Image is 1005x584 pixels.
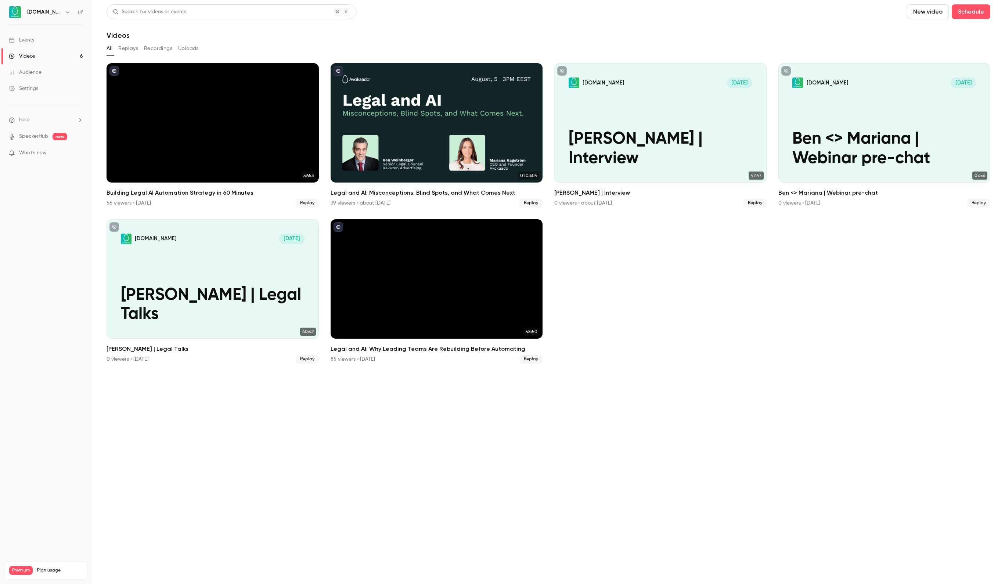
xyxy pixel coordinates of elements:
[9,116,83,124] li: help-dropdown-opener
[749,172,764,180] span: 42:47
[144,43,172,54] button: Recordings
[107,43,112,54] button: All
[331,219,543,364] a: 58:50Legal and AI: Why Leading Teams Are Rebuilding Before Automating85 viewers • [DATE]Replay
[952,4,990,19] button: Schedule
[554,63,767,208] li: Nate Kostelnik | Interview
[557,66,567,76] button: unpublished
[107,356,148,363] div: 0 viewers • [DATE]
[107,4,990,580] section: Videos
[37,567,83,573] span: Plan usage
[113,8,186,16] div: Search for videos or events
[19,133,48,140] a: SpeakerHub
[9,53,35,60] div: Videos
[9,566,33,575] span: Premium
[118,43,138,54] button: Replays
[583,79,624,87] p: [DOMAIN_NAME]
[554,188,767,197] h2: [PERSON_NAME] | Interview
[331,219,543,364] li: Legal and AI: Why Leading Teams Are Rebuilding Before Automating
[792,130,976,168] p: Ben <> Mariana | Webinar pre-chat
[107,219,319,364] a: Antti Innanen | Legal Talks[DOMAIN_NAME][DATE][PERSON_NAME] | Legal Talks40:42[PERSON_NAME] | Leg...
[743,199,767,208] span: Replay
[518,172,540,180] span: 01:03:04
[331,63,543,208] a: 01:03:04Legal and AI: Misconceptions, Blind Spots, and What Comes Next39 viewers • about [DATE]Re...
[135,235,176,242] p: [DOMAIN_NAME]
[19,116,30,124] span: Help
[107,63,319,208] a: 59:53Building Legal AI Automation Strategy in 60 Minutes56 viewers • [DATE]Replay
[778,63,991,208] li: Ben <> Mariana | Webinar pre-chat
[569,130,752,168] p: [PERSON_NAME] | Interview
[781,66,791,76] button: unpublished
[569,77,579,88] img: Nate Kostelnik | Interview
[727,77,752,88] span: [DATE]
[107,31,130,40] h1: Videos
[300,328,316,336] span: 40:42
[279,234,305,244] span: [DATE]
[178,43,199,54] button: Uploads
[331,63,543,208] li: Legal and AI: Misconceptions, Blind Spots, and What Comes Next
[519,199,543,208] span: Replay
[107,63,319,208] li: Building Legal AI Automation Strategy in 60 Minutes
[9,69,42,76] div: Audience
[972,172,987,180] span: 07:56
[121,234,132,244] img: Antti Innanen | Legal Talks
[107,345,319,353] h2: [PERSON_NAME] | Legal Talks
[19,149,47,157] span: What's new
[107,219,319,364] li: Antti Innanen | Legal Talks
[53,133,67,140] span: new
[107,199,151,207] div: 56 viewers • [DATE]
[296,355,319,364] span: Replay
[778,188,991,197] h2: Ben <> Mariana | Webinar pre-chat
[301,172,316,180] span: 59:53
[554,199,612,207] div: 0 viewers • about [DATE]
[296,199,319,208] span: Replay
[107,63,990,364] ul: Videos
[331,356,375,363] div: 85 viewers • [DATE]
[331,199,390,207] div: 39 viewers • about [DATE]
[523,328,540,336] span: 58:50
[109,66,119,76] button: published
[331,345,543,353] h2: Legal and AI: Why Leading Teams Are Rebuilding Before Automating
[334,66,343,76] button: published
[554,63,767,208] a: Nate Kostelnik | Interview [DOMAIN_NAME][DATE][PERSON_NAME] | Interview42:47[PERSON_NAME] | Inter...
[27,8,62,16] h6: [DOMAIN_NAME]
[519,355,543,364] span: Replay
[334,222,343,232] button: published
[121,286,305,324] p: [PERSON_NAME] | Legal Talks
[331,188,543,197] h2: Legal and AI: Misconceptions, Blind Spots, and What Comes Next
[9,36,34,44] div: Events
[109,222,119,232] button: unpublished
[807,79,848,87] p: [DOMAIN_NAME]
[951,77,976,88] span: [DATE]
[107,188,319,197] h2: Building Legal AI Automation Strategy in 60 Minutes
[792,77,803,88] img: Ben <> Mariana | Webinar pre-chat
[778,63,991,208] a: Ben <> Mariana | Webinar pre-chat[DOMAIN_NAME][DATE]Ben <> Mariana | Webinar pre-chat07:56Ben <> ...
[967,199,990,208] span: Replay
[9,6,21,18] img: Avokaado.io
[778,199,820,207] div: 0 viewers • [DATE]
[907,4,949,19] button: New video
[9,85,38,92] div: Settings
